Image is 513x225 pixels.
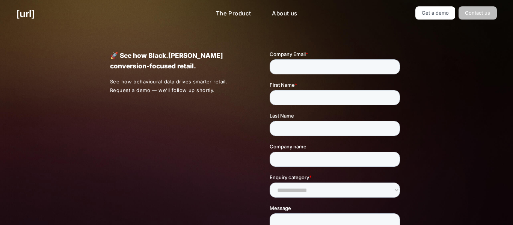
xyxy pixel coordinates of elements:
a: Contact us [459,6,497,20]
p: See how behavioural data drives smarter retail. Request a demo — we’ll follow up shortly. [110,77,244,95]
p: 🚀 See how Black.[PERSON_NAME] conversion-focused retail. [110,50,243,71]
a: The Product [210,6,257,21]
a: Get a demo [415,6,456,20]
a: About us [266,6,303,21]
a: [URL] [16,6,35,21]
